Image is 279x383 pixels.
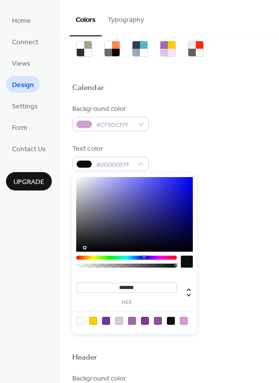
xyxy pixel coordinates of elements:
a: Home [6,12,37,28]
div: rgb(17, 16, 17) [167,317,175,325]
span: #0D0D0EFF [96,160,133,170]
span: Views [12,59,30,69]
div: rgb(218, 198, 225) [115,317,123,325]
span: Form [12,123,27,133]
div: rgb(142, 80, 161) [154,317,162,325]
div: rgb(207, 157, 207) [180,317,188,325]
div: Text color [72,144,147,154]
div: rgb(158, 105, 175) [128,317,136,325]
span: Home [12,16,31,26]
a: Connect [6,33,44,50]
a: Design [6,76,40,93]
div: Calendar [72,83,104,94]
span: Contact Us [12,144,46,155]
a: Contact Us [6,140,52,157]
a: Views [6,55,36,71]
div: rgba(0, 0, 0, 0) [76,317,84,325]
span: Settings [12,101,38,112]
div: rgb(255, 204, 0) [89,317,97,325]
label: hex [76,300,177,305]
span: Upgrade [13,177,44,188]
span: Design [12,80,34,91]
div: Header [72,353,98,363]
span: #CF9DCFFF [96,120,133,130]
button: Upgrade [6,172,52,191]
div: Background color [72,104,147,114]
span: Connect [12,37,38,48]
a: Form [6,119,33,135]
div: rgb(112, 53, 147) [102,317,110,325]
div: rgb(126, 55, 148) [141,317,149,325]
a: Settings [6,97,44,114]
